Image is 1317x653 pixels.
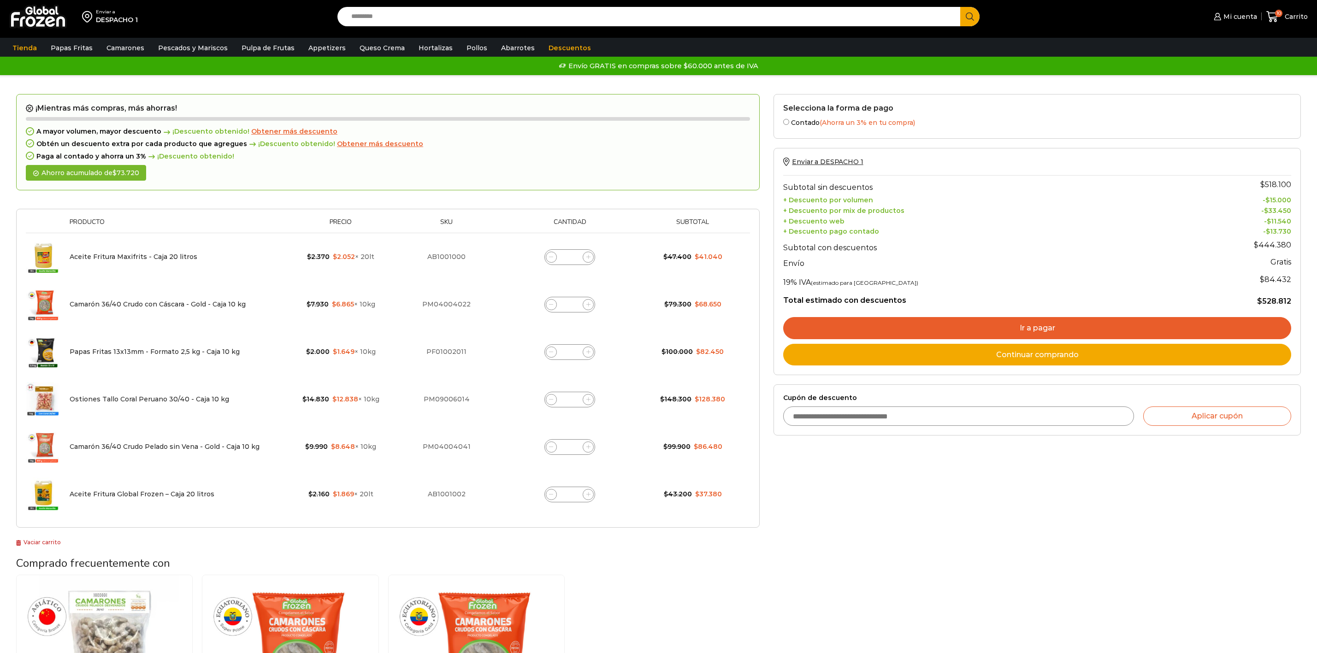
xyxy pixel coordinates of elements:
[302,395,307,403] span: $
[307,300,311,308] span: $
[308,490,313,498] span: $
[811,279,918,286] small: (estimado para [GEOGRAPHIC_DATA])
[70,347,240,356] a: Papas Fritas 13x13mm - Formato 2,5 kg - Caja 10 kg
[1254,241,1291,249] bdi: 444.380
[663,253,667,261] span: $
[1175,215,1291,225] td: -
[783,225,1174,236] th: + Descuento pago contado
[663,442,691,451] bdi: 99.900
[355,39,409,57] a: Queso Crema
[1266,227,1270,235] span: $
[306,347,310,356] span: $
[16,539,61,546] a: Vaciar carrito
[307,253,311,261] span: $
[664,490,692,498] bdi: 43.200
[333,347,337,356] span: $
[1265,196,1270,204] span: $
[695,300,699,308] span: $
[563,488,576,501] input: Product quantity
[563,346,576,359] input: Product quantity
[783,215,1174,225] th: + Descuento web
[70,253,197,261] a: Aceite Fritura Maxifrits - Caja 20 litros
[333,347,354,356] bdi: 1.649
[70,300,246,308] a: Camarón 36/40 Crudo con Cáscara - Gold - Caja 10 kg
[161,128,249,135] span: ¡Descuento obtenido!
[247,140,335,148] span: ¡Descuento obtenido!
[664,300,668,308] span: $
[1260,180,1265,189] span: $
[1265,196,1291,204] bdi: 15.000
[1257,297,1291,306] bdi: 528.812
[664,490,668,498] span: $
[26,153,750,160] div: Paga al contado y ahorra un 3%
[333,253,337,261] span: $
[251,128,337,135] a: Obtener más descuento
[1267,217,1291,225] bdi: 11.540
[146,153,234,160] span: ¡Descuento obtenido!
[500,218,640,233] th: Cantidad
[237,39,299,57] a: Pulpa de Frutas
[26,140,750,148] div: Obtén un descuento extra por cada producto que agregues
[1264,206,1268,215] span: $
[783,175,1174,194] th: Subtotal sin descuentos
[26,128,750,135] div: A mayor volumen, mayor descuento
[393,328,500,376] td: PF01002011
[694,442,698,451] span: $
[660,395,691,403] bdi: 148.300
[661,347,666,356] span: $
[393,233,500,281] td: AB1001000
[783,117,1291,127] label: Contado
[1175,225,1291,236] td: -
[307,253,330,261] bdi: 2.370
[1260,180,1291,189] bdi: 518.100
[307,300,329,308] bdi: 7.930
[1211,7,1257,26] a: Mi cuenta
[82,9,96,24] img: address-field-icon.svg
[1260,275,1264,284] span: $
[1175,194,1291,205] td: -
[1221,12,1257,21] span: Mi cuenta
[563,441,576,453] input: Product quantity
[112,169,139,177] bdi: 73.720
[26,165,146,181] div: Ahorro acumulado de
[305,442,328,451] bdi: 9.990
[333,490,337,498] span: $
[664,300,691,308] bdi: 79.300
[661,347,693,356] bdi: 100.000
[333,490,354,498] bdi: 1.869
[695,395,699,403] span: $
[663,253,691,261] bdi: 47.400
[332,395,358,403] bdi: 12.838
[26,104,750,113] h2: ¡Mientras más compras, más ahorras!
[1257,297,1262,306] span: $
[393,471,500,518] td: AB1001002
[306,347,330,356] bdi: 2.000
[8,39,41,57] a: Tienda
[337,140,423,148] a: Obtener más descuento
[1143,406,1291,426] button: Aplicar cupón
[16,556,170,571] span: Comprado frecuentemente con
[496,39,539,57] a: Abarrotes
[304,39,350,57] a: Appetizers
[288,233,393,281] td: × 20lt
[783,288,1174,306] th: Total estimado con descuentos
[70,395,229,403] a: Ostiones Tallo Coral Peruano 30/40 - Caja 10 kg
[462,39,492,57] a: Pollos
[251,127,337,135] span: Obtener más descuento
[46,39,97,57] a: Papas Fritas
[695,490,699,498] span: $
[792,158,863,166] span: Enviar a DESPACHO 1
[332,300,354,308] bdi: 6.865
[783,270,1174,288] th: 19% IVA
[960,7,980,26] button: Search button
[663,442,667,451] span: $
[1260,275,1291,284] span: 84.432
[65,218,288,233] th: Producto
[332,395,337,403] span: $
[96,9,138,15] div: Enviar a
[308,490,330,498] bdi: 2.160
[393,423,500,471] td: PM04004041
[393,218,500,233] th: Sku
[1175,204,1291,215] td: -
[783,119,789,125] input: Contado(Ahorra un 3% en tu compra)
